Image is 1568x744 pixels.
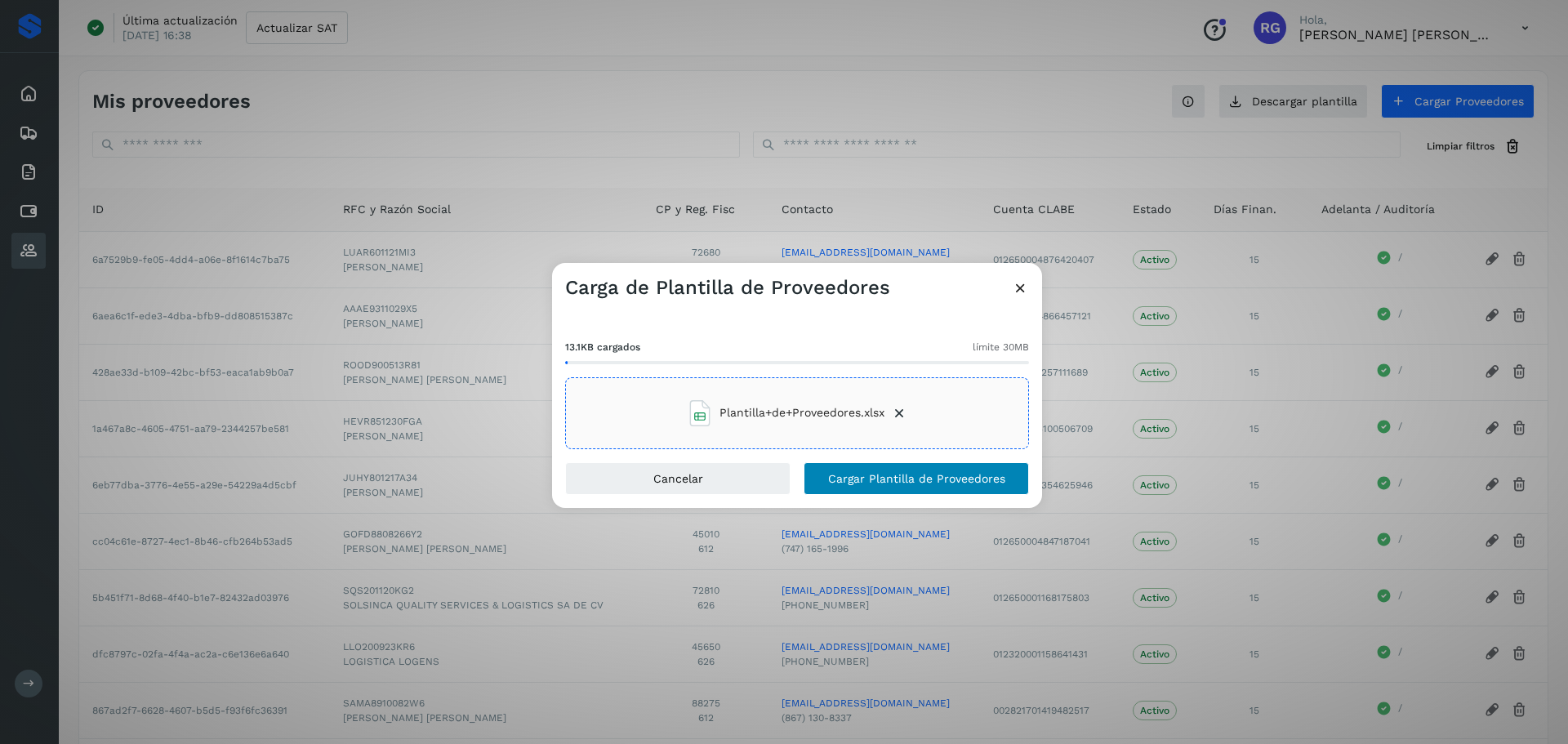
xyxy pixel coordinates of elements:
[565,340,640,354] span: 13.1KB cargados
[804,462,1029,495] button: Cargar Plantilla de Proveedores
[973,340,1029,354] span: límite 30MB
[565,462,791,495] button: Cancelar
[719,404,884,421] span: Plantilla+de+Proveedores.xlsx
[653,473,703,484] span: Cancelar
[828,473,1005,484] span: Cargar Plantilla de Proveedores
[565,276,890,300] h3: Carga de Plantilla de Proveedores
